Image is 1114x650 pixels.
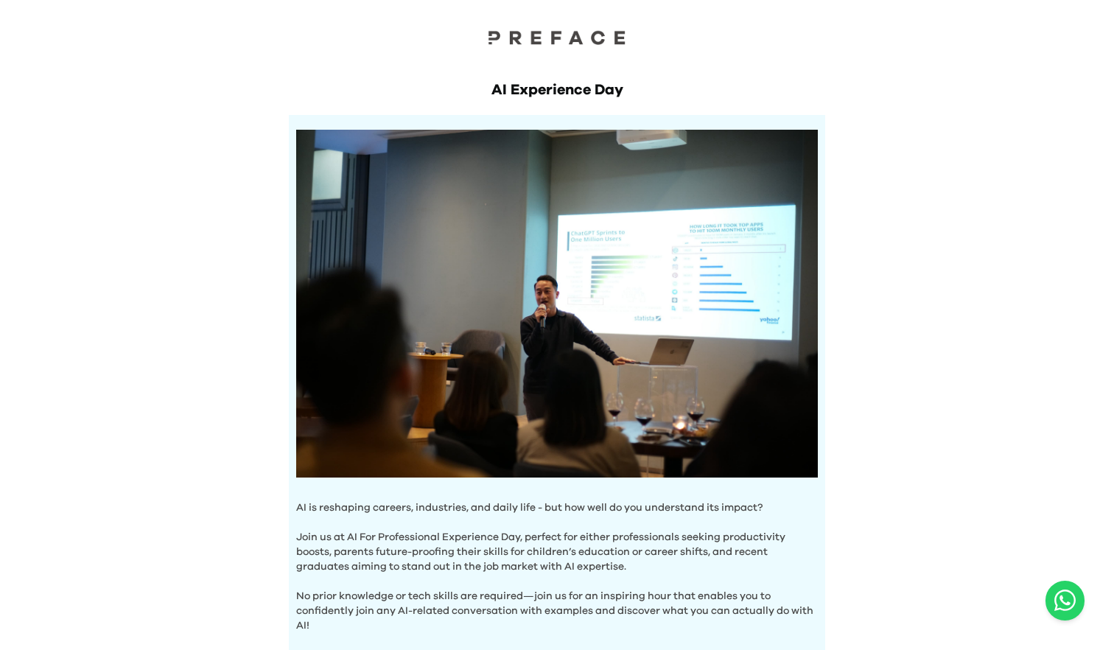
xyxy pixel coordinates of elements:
button: Open WhatsApp chat [1045,581,1085,621]
p: AI is reshaping careers, industries, and daily life - but how well do you understand its impact? [296,500,818,515]
img: Preface Logo [483,29,631,45]
p: Join us at AI For Professional Experience Day, perfect for either professionals seeking productiv... [296,515,818,574]
a: Chat with us on WhatsApp [1045,581,1085,621]
h1: AI Experience Day [289,80,825,100]
img: Hero Image [296,130,818,478]
p: No prior knowledge or tech skills are required—join us for an inspiring hour that enables you to ... [296,574,818,633]
a: Preface Logo [483,29,631,50]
